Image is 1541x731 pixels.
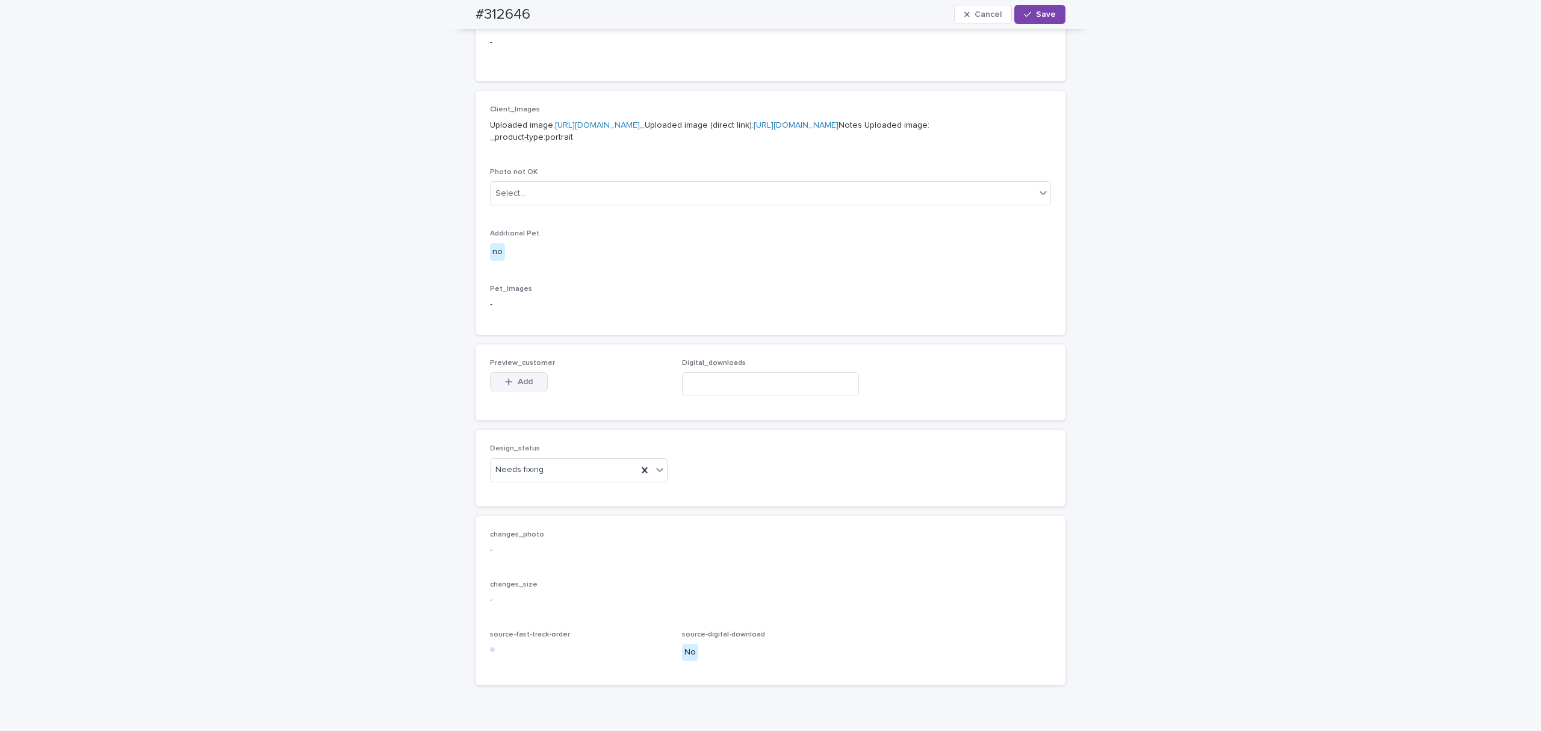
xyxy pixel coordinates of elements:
span: Pet_Images [490,285,532,293]
div: No [682,644,698,661]
span: Cancel [975,10,1002,19]
button: Save [1014,5,1065,24]
span: source-digital-download [682,631,765,638]
span: changes_photo [490,531,544,538]
div: Select... [495,187,526,200]
span: changes_size [490,581,538,588]
span: Additional Pet [490,230,539,237]
span: source-fast-track-order [490,631,570,638]
span: Preview_customer [490,359,555,367]
a: [URL][DOMAIN_NAME] [555,121,640,129]
span: Needs fixing [495,464,544,476]
p: - [490,594,1051,606]
span: Add [518,378,533,386]
a: [URL][DOMAIN_NAME] [754,121,839,129]
p: - [490,544,1051,556]
span: Client_Images [490,106,540,113]
p: - [490,36,1051,49]
p: Uploaded image: _Uploaded image (direct link): Notes Uploaded image: _product-type:portrait [490,119,1051,145]
h2: #312646 [476,6,530,23]
span: Design_status [490,445,540,452]
span: Digital_downloads [682,359,746,367]
span: Photo not OK [490,169,538,176]
span: Save [1036,10,1056,19]
button: Add [490,372,548,391]
div: no [490,243,505,261]
button: Cancel [954,5,1012,24]
p: - [490,298,1051,311]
